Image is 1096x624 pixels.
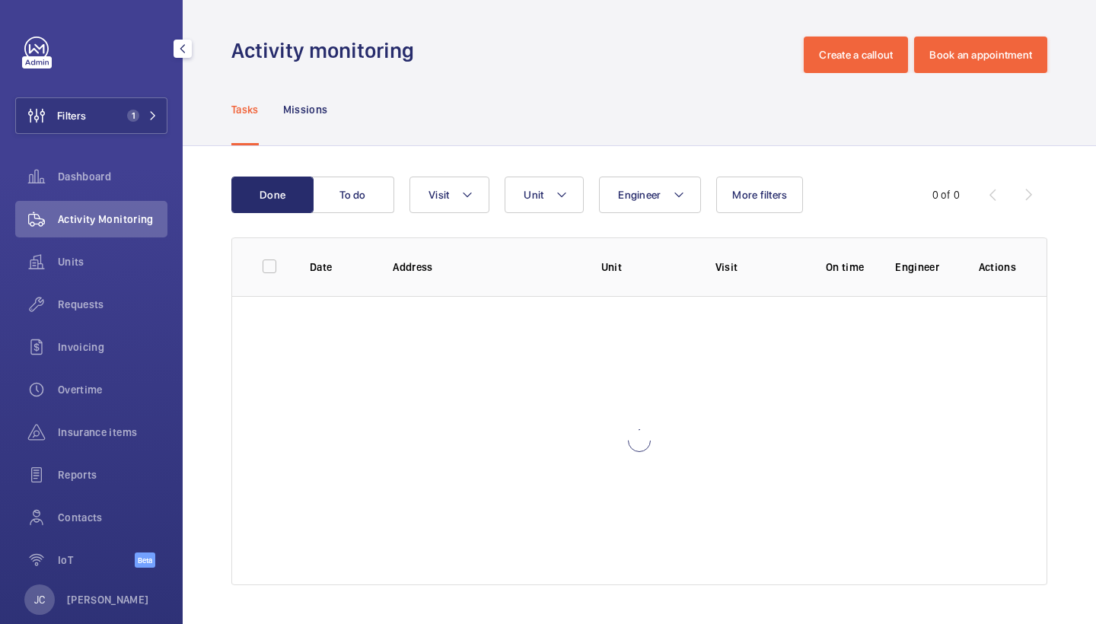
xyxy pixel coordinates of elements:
[429,189,449,201] span: Visit
[67,592,149,607] p: [PERSON_NAME]
[310,259,368,275] p: Date
[58,552,135,568] span: IoT
[231,37,423,65] h1: Activity monitoring
[58,467,167,482] span: Reports
[58,510,167,525] span: Contacts
[601,259,691,275] p: Unit
[231,102,259,117] p: Tasks
[58,339,167,355] span: Invoicing
[732,189,787,201] span: More filters
[58,425,167,440] span: Insurance items
[914,37,1047,73] button: Book an appointment
[58,212,167,227] span: Activity Monitoring
[895,259,954,275] p: Engineer
[127,110,139,122] span: 1
[599,177,701,213] button: Engineer
[15,97,167,134] button: Filters1
[393,259,576,275] p: Address
[58,382,167,397] span: Overtime
[618,189,661,201] span: Engineer
[819,259,871,275] p: On time
[715,259,795,275] p: Visit
[505,177,584,213] button: Unit
[409,177,489,213] button: Visit
[58,254,167,269] span: Units
[34,592,45,607] p: JC
[312,177,394,213] button: To do
[524,189,543,201] span: Unit
[804,37,908,73] button: Create a callout
[231,177,314,213] button: Done
[283,102,328,117] p: Missions
[932,187,960,202] div: 0 of 0
[979,259,1016,275] p: Actions
[716,177,803,213] button: More filters
[58,297,167,312] span: Requests
[135,552,155,568] span: Beta
[57,108,86,123] span: Filters
[58,169,167,184] span: Dashboard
